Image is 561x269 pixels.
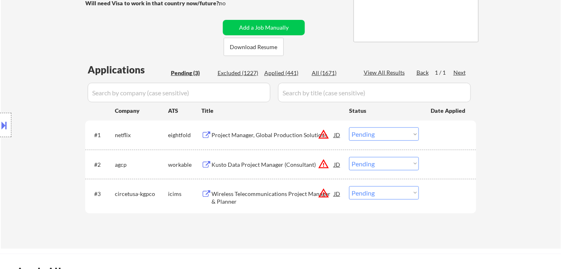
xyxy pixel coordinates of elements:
[168,131,201,139] div: eightfold
[211,131,334,139] div: Project Manager, Global Production Solutions
[223,20,305,35] button: Add a Job Manually
[318,158,329,170] button: warning_amber
[88,83,270,102] input: Search by company (case sensitive)
[312,69,352,77] div: All (1671)
[168,161,201,169] div: workable
[168,107,201,115] div: ATS
[349,103,419,118] div: Status
[171,69,211,77] div: Pending (3)
[211,190,334,206] div: Wireless Telecommunications Project Manager & Planner
[318,129,329,140] button: warning_amber
[201,107,341,115] div: Title
[211,161,334,169] div: Kusto Data Project Manager (Consultant)
[318,187,329,199] button: warning_amber
[333,127,341,142] div: JD
[364,69,407,77] div: View All Results
[218,69,258,77] div: Excluded (1227)
[333,186,341,201] div: JD
[453,69,466,77] div: Next
[264,69,305,77] div: Applied (441)
[435,69,453,77] div: 1 / 1
[333,157,341,172] div: JD
[416,69,429,77] div: Back
[224,38,284,56] button: Download Resume
[278,83,471,102] input: Search by title (case sensitive)
[168,190,201,198] div: icims
[431,107,466,115] div: Date Applied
